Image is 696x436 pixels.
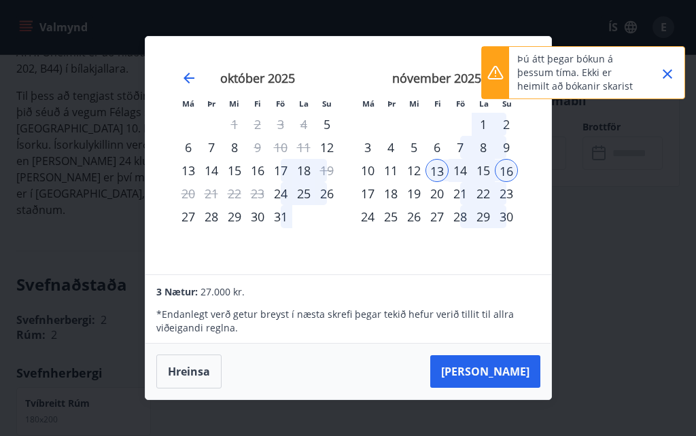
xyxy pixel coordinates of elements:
div: 21 [449,182,472,205]
div: 15 [472,159,495,182]
div: 19 [402,182,425,205]
td: Choose fimmtudagur, 27. nóvember 2025 as your check-in date. It’s available. [425,205,449,228]
td: Choose sunnudagur, 9. nóvember 2025 as your check-in date. It’s available. [495,136,518,159]
div: 12 [402,159,425,182]
td: Not available. föstudagur, 3. október 2025 [269,113,292,136]
td: Choose sunnudagur, 12. október 2025 as your check-in date. It’s available. [315,136,338,159]
div: 25 [292,182,315,205]
td: Choose þriðjudagur, 14. október 2025 as your check-in date. It’s available. [200,159,223,182]
small: La [479,98,489,109]
div: 7 [200,136,223,159]
div: 22 [472,182,495,205]
p: * Endanlegt verð getur breyst í næsta skrefi þegar tekið hefur verið tillit til allra viðeigandi ... [156,308,540,335]
div: 16 [246,159,269,182]
td: Choose mánudagur, 17. nóvember 2025 as your check-in date. It’s available. [356,182,379,205]
div: 28 [200,205,223,228]
div: 11 [379,159,402,182]
small: Fi [434,98,441,109]
small: Mi [409,98,419,109]
div: 18 [379,182,402,205]
td: Choose mánudagur, 27. október 2025 as your check-in date. It’s available. [177,205,200,228]
div: 30 [246,205,269,228]
div: 13 [177,159,200,182]
div: 14 [200,159,223,182]
small: Þr [387,98,396,109]
td: Choose laugardagur, 8. nóvember 2025 as your check-in date. It’s available. [472,136,495,159]
div: Aðeins útritun í boði [315,159,338,182]
td: Choose laugardagur, 29. nóvember 2025 as your check-in date. It’s available. [472,205,495,228]
td: Not available. fimmtudagur, 2. október 2025 [246,113,269,136]
td: Choose þriðjudagur, 7. október 2025 as your check-in date. It’s available. [200,136,223,159]
small: Mi [229,98,239,109]
td: Choose föstudagur, 24. október 2025 as your check-in date. It’s available. [269,182,292,205]
td: Choose laugardagur, 22. nóvember 2025 as your check-in date. It’s available. [472,182,495,205]
div: 25 [379,205,402,228]
td: Choose fimmtudagur, 6. nóvember 2025 as your check-in date. It’s available. [425,136,449,159]
td: Choose föstudagur, 31. október 2025 as your check-in date. It’s available. [269,205,292,228]
td: Choose fimmtudagur, 9. október 2025 as your check-in date. It’s available. [246,136,269,159]
div: Aðeins innritun í boði [269,182,292,205]
td: Choose þriðjudagur, 28. október 2025 as your check-in date. It’s available. [200,205,223,228]
td: Choose laugardagur, 25. október 2025 as your check-in date. It’s available. [292,182,315,205]
td: Choose sunnudagur, 23. nóvember 2025 as your check-in date. It’s available. [495,182,518,205]
div: 23 [495,182,518,205]
div: 20 [425,182,449,205]
div: Aðeins útritun í boði [246,136,269,159]
button: Close [656,62,679,86]
td: Choose þriðjudagur, 4. nóvember 2025 as your check-in date. It’s available. [379,136,402,159]
td: Choose miðvikudagur, 15. október 2025 as your check-in date. It’s available. [223,159,246,182]
td: Choose fimmtudagur, 20. nóvember 2025 as your check-in date. It’s available. [425,182,449,205]
div: 15 [223,159,246,182]
div: 1 [472,113,495,136]
td: Choose sunnudagur, 30. nóvember 2025 as your check-in date. It’s available. [495,205,518,228]
strong: október 2025 [220,70,295,86]
div: 8 [223,136,246,159]
small: Fö [276,98,285,109]
small: Má [362,98,375,109]
div: 4 [379,136,402,159]
div: 2 [495,113,518,136]
div: 29 [223,205,246,228]
td: Choose miðvikudagur, 5. nóvember 2025 as your check-in date. It’s available. [402,136,425,159]
div: 18 [292,159,315,182]
div: 30 [495,205,518,228]
div: 17 [269,159,292,182]
div: 3 [356,136,379,159]
td: Choose miðvikudagur, 19. nóvember 2025 as your check-in date. It’s available. [402,182,425,205]
td: Choose föstudagur, 7. nóvember 2025 as your check-in date. It’s available. [449,136,472,159]
div: 29 [472,205,495,228]
div: 16 [495,159,518,182]
div: 5 [402,136,425,159]
div: 9 [495,136,518,159]
div: 8 [472,136,495,159]
td: Selected as end date. sunnudagur, 16. nóvember 2025 [495,159,518,182]
div: Aðeins innritun í boði [315,113,338,136]
small: Su [322,98,332,109]
button: [PERSON_NAME] [430,355,540,388]
td: Choose sunnudagur, 5. október 2025 as your check-in date. It’s available. [315,113,338,136]
div: 24 [356,205,379,228]
div: 6 [177,136,200,159]
div: 10 [356,159,379,182]
div: 6 [425,136,449,159]
td: Choose sunnudagur, 26. október 2025 as your check-in date. It’s available. [315,182,338,205]
button: Hreinsa [156,355,222,388]
div: 14 [449,159,472,182]
td: Choose miðvikudagur, 26. nóvember 2025 as your check-in date. It’s available. [402,205,425,228]
td: Choose fimmtudagur, 30. október 2025 as your check-in date. It’s available. [246,205,269,228]
small: Má [182,98,194,109]
td: Choose föstudagur, 17. október 2025 as your check-in date. It’s available. [269,159,292,182]
div: 31 [269,205,292,228]
div: Calendar [162,53,535,258]
td: Choose miðvikudagur, 12. nóvember 2025 as your check-in date. It’s available. [402,159,425,182]
div: Aðeins innritun í boði [315,136,338,159]
td: Choose laugardagur, 18. október 2025 as your check-in date. It’s available. [292,159,315,182]
td: Choose þriðjudagur, 25. nóvember 2025 as your check-in date. It’s available. [379,205,402,228]
div: Move backward to switch to the previous month. [181,70,197,86]
td: Choose sunnudagur, 2. nóvember 2025 as your check-in date. It’s available. [495,113,518,136]
td: Selected as start date. fimmtudagur, 13. nóvember 2025 [425,159,449,182]
div: 28 [449,205,472,228]
div: 27 [177,205,200,228]
small: La [299,98,309,109]
td: Choose sunnudagur, 19. október 2025 as your check-in date. It’s available. [315,159,338,182]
